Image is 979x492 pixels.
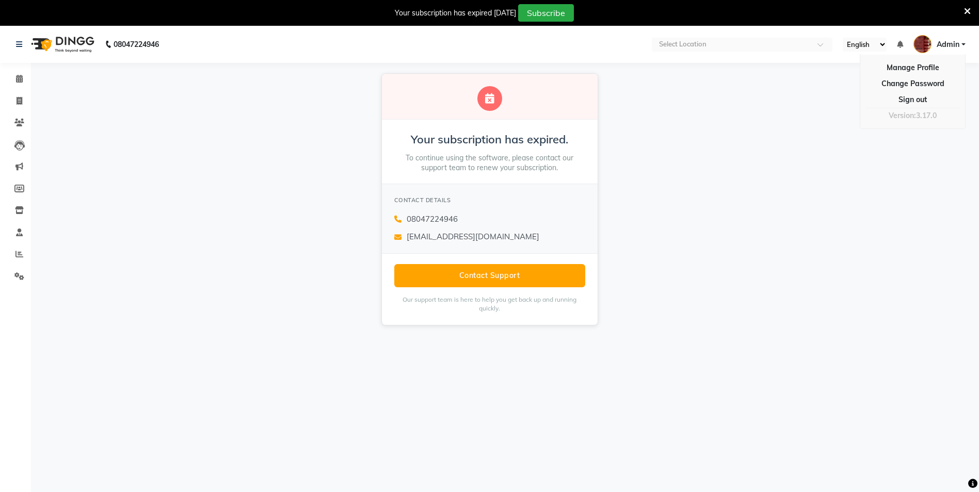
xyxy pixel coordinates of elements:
span: Admin [937,39,959,50]
a: Manage Profile [865,60,960,76]
a: Change Password [865,76,960,92]
h2: Your subscription has expired. [394,132,585,147]
b: 08047224946 [114,30,159,59]
img: Admin [913,35,932,53]
div: Your subscription has expired [DATE] [395,8,516,19]
p: Our support team is here to help you get back up and running quickly. [394,296,585,313]
img: logo [26,30,97,59]
p: To continue using the software, please contact our support team to renew your subscription. [394,153,585,173]
span: [EMAIL_ADDRESS][DOMAIN_NAME] [407,231,539,243]
a: Sign out [865,92,960,108]
button: Subscribe [518,4,574,22]
span: CONTACT DETAILS [394,196,451,204]
div: Version:3.17.0 [865,108,960,123]
span: 08047224946 [407,214,458,225]
div: Select Location [659,39,707,50]
button: Contact Support [394,264,585,287]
